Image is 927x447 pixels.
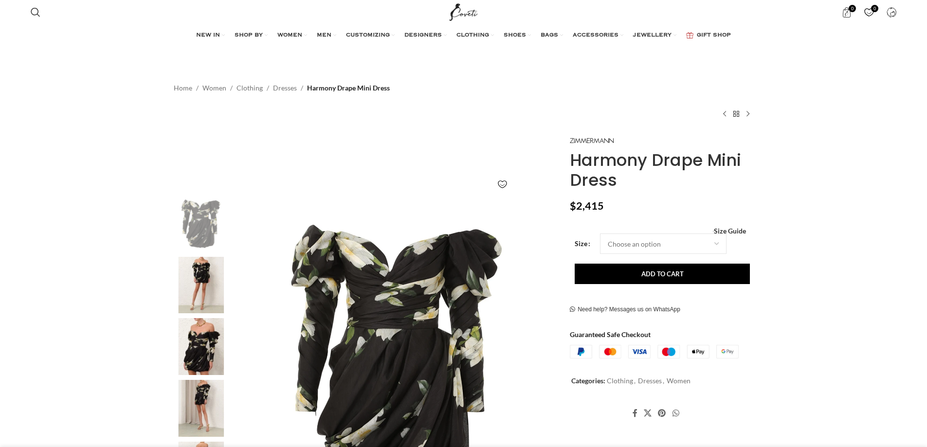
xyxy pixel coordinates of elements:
[277,32,302,39] span: WOMEN
[570,150,753,190] h1: Harmony Drape Mini Dress
[638,376,662,385] a: Dresses
[570,199,576,212] span: $
[196,26,225,45] a: NEW IN
[667,376,691,385] a: Women
[742,108,754,120] a: Next product
[404,32,442,39] span: DESIGNERS
[317,32,331,39] span: MEN
[171,257,231,314] img: Zimmermann dresses
[697,32,731,39] span: GIFT SHOP
[404,26,447,45] a: DESIGNERS
[836,2,856,22] a: 0
[346,26,395,45] a: CUSTOMIZING
[236,83,263,93] a: Clothing
[871,5,878,12] span: 0
[171,195,231,252] img: Zimmermann dress
[575,238,590,249] label: Size
[541,32,558,39] span: BAGS
[456,32,489,39] span: CLOTHING
[859,2,879,22] a: 0
[504,26,531,45] a: SHOES
[171,318,231,375] img: Zimmermann dress
[277,26,307,45] a: WOMEN
[634,375,636,386] span: ,
[447,7,480,16] a: Site logo
[633,32,672,39] span: JEWELLERY
[573,32,618,39] span: ACCESSORIES
[849,5,856,12] span: 0
[570,330,651,339] strong: Guaranteed Safe Checkout
[504,32,526,39] span: SHOES
[171,380,231,437] img: Zimmermann dresses
[570,199,604,212] bdi: 2,415
[570,306,680,314] a: Need help? Messages us on WhatsApp
[26,2,45,22] a: Search
[719,108,730,120] a: Previous product
[655,406,669,420] a: Pinterest social link
[575,264,750,284] button: Add to cart
[573,26,623,45] a: ACCESSORIES
[570,345,739,358] img: guaranteed-safe-checkout-bordered.j
[235,32,263,39] span: SHOP BY
[663,375,664,386] span: ,
[346,32,390,39] span: CUSTOMIZING
[859,2,879,22] div: My Wishlist
[629,406,640,420] a: Facebook social link
[174,83,390,93] nav: Breadcrumb
[273,83,297,93] a: Dresses
[317,26,336,45] a: MEN
[669,406,682,420] a: WhatsApp social link
[235,26,268,45] a: SHOP BY
[607,376,633,385] a: Clothing
[174,83,192,93] a: Home
[570,138,614,143] img: Zimmermann
[26,26,902,45] div: Main navigation
[307,83,390,93] span: Harmony Drape Mini Dress
[541,26,563,45] a: BAGS
[633,26,676,45] a: JEWELLERY
[202,83,226,93] a: Women
[641,406,655,420] a: X social link
[686,26,731,45] a: GIFT SHOP
[196,32,220,39] span: NEW IN
[456,26,494,45] a: CLOTHING
[571,376,605,385] span: Categories:
[686,32,693,38] img: GiftBag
